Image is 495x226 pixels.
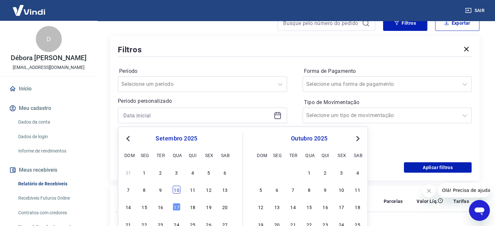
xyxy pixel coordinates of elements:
p: Parcelas [384,198,403,205]
div: D [36,26,62,52]
div: Choose sábado, 13 de setembro de 2025 [221,186,229,193]
div: Choose terça-feira, 30 de setembro de 2025 [289,168,297,176]
div: dom [124,151,132,159]
div: Choose segunda-feira, 13 de outubro de 2025 [273,203,281,211]
div: Choose sábado, 4 de outubro de 2025 [354,168,362,176]
a: Início [8,82,89,96]
div: Choose sexta-feira, 5 de setembro de 2025 [205,168,213,176]
div: Choose quarta-feira, 10 de setembro de 2025 [172,186,180,193]
div: seg [141,151,148,159]
div: Choose quarta-feira, 3 de setembro de 2025 [172,168,180,176]
div: qua [172,151,180,159]
button: Next Month [354,135,362,142]
p: Período personalizado [118,97,287,105]
iframe: Botão para abrir a janela de mensagens [469,200,490,221]
div: Choose domingo, 28 de setembro de 2025 [257,168,265,176]
div: Choose quarta-feira, 8 de outubro de 2025 [305,186,313,193]
div: Choose terça-feira, 7 de outubro de 2025 [289,186,297,193]
div: setembro 2025 [123,135,229,142]
input: Busque pelo número do pedido [283,18,359,28]
div: Choose quinta-feira, 4 de setembro de 2025 [189,168,197,176]
button: Previous Month [124,135,132,142]
div: sex [337,151,345,159]
a: Dados de login [16,130,89,143]
button: Sair [464,5,487,17]
div: qui [189,151,197,159]
div: Choose sexta-feira, 10 de outubro de 2025 [337,186,345,193]
div: Choose quinta-feira, 9 de outubro de 2025 [322,186,329,193]
div: qui [322,151,329,159]
div: Choose segunda-feira, 1 de setembro de 2025 [141,168,148,176]
div: dom [257,151,265,159]
img: Vindi [8,0,50,20]
label: Tipo de Movimentação [304,99,471,106]
div: sab [221,151,229,159]
p: [EMAIL_ADDRESS][DOMAIN_NAME] [13,64,85,71]
a: Dados da conta [16,115,89,129]
iframe: Fechar mensagem [422,184,435,197]
div: Choose segunda-feira, 8 de setembro de 2025 [141,186,148,193]
div: Choose quarta-feira, 1 de outubro de 2025 [305,168,313,176]
div: Choose domingo, 14 de setembro de 2025 [124,203,132,211]
div: seg [273,151,281,159]
div: Choose sexta-feira, 17 de outubro de 2025 [337,203,345,211]
div: Choose quinta-feira, 11 de setembro de 2025 [189,186,197,193]
p: Tarifas [453,198,469,205]
a: Relatório de Recebíveis [16,177,89,191]
div: Choose segunda-feira, 29 de setembro de 2025 [273,168,281,176]
span: Olá! Precisa de ajuda? [4,5,55,10]
div: ter [289,151,297,159]
button: Exportar [435,15,479,31]
div: Choose sábado, 18 de outubro de 2025 [354,203,362,211]
div: Choose segunda-feira, 15 de setembro de 2025 [141,203,148,211]
div: Choose sábado, 11 de outubro de 2025 [354,186,362,193]
div: ter [157,151,164,159]
iframe: Mensagem da empresa [438,183,490,197]
div: outubro 2025 [256,135,363,142]
div: qua [305,151,313,159]
a: Contratos com credores [16,206,89,219]
a: Informe de rendimentos [16,144,89,158]
div: Choose segunda-feira, 6 de outubro de 2025 [273,186,281,193]
div: Choose sexta-feira, 19 de setembro de 2025 [205,203,213,211]
button: Filtros [383,15,427,31]
div: Choose terça-feira, 16 de setembro de 2025 [157,203,164,211]
label: Período [119,67,286,75]
input: Data inicial [123,111,271,120]
div: Choose sábado, 20 de setembro de 2025 [221,203,229,211]
button: Meus recebíveis [8,163,89,177]
div: Choose terça-feira, 9 de setembro de 2025 [157,186,164,193]
div: Choose domingo, 7 de setembro de 2025 [124,186,132,193]
div: Choose quinta-feira, 16 de outubro de 2025 [322,203,329,211]
p: Débora [PERSON_NAME] [11,55,86,61]
div: Choose domingo, 31 de agosto de 2025 [124,168,132,176]
div: Choose sábado, 6 de setembro de 2025 [221,168,229,176]
div: Choose quinta-feira, 18 de setembro de 2025 [189,203,197,211]
div: Choose sexta-feira, 12 de setembro de 2025 [205,186,213,193]
button: Aplicar filtros [404,162,472,173]
button: Meu cadastro [8,101,89,115]
div: sex [205,151,213,159]
div: Choose domingo, 5 de outubro de 2025 [257,186,265,193]
div: sab [354,151,362,159]
h5: Filtros [118,45,142,55]
a: Recebíveis Futuros Online [16,192,89,205]
div: Choose terça-feira, 14 de outubro de 2025 [289,203,297,211]
p: Valor Líq. [417,198,438,205]
div: Choose quarta-feira, 17 de setembro de 2025 [172,203,180,211]
div: Choose quarta-feira, 15 de outubro de 2025 [305,203,313,211]
div: Choose sexta-feira, 3 de outubro de 2025 [337,168,345,176]
div: Choose quinta-feira, 2 de outubro de 2025 [322,168,329,176]
label: Forma de Pagamento [304,67,471,75]
div: Choose domingo, 12 de outubro de 2025 [257,203,265,211]
div: Choose terça-feira, 2 de setembro de 2025 [157,168,164,176]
